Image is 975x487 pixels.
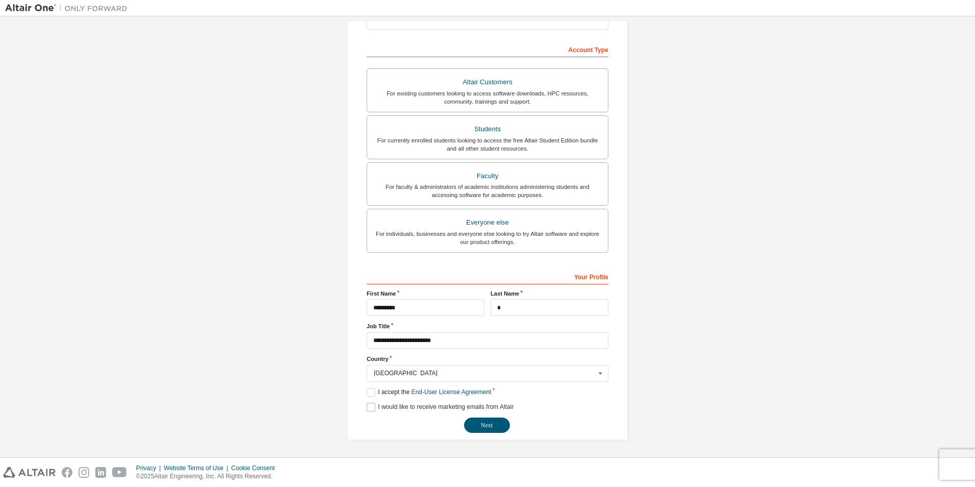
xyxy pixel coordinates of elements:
[464,418,510,433] button: Next
[367,268,608,284] div: Your Profile
[491,289,608,298] label: Last Name
[164,464,231,472] div: Website Terms of Use
[373,122,602,136] div: Students
[373,136,602,153] div: For currently enrolled students looking to access the free Altair Student Edition bundle and all ...
[62,467,72,478] img: facebook.svg
[95,467,106,478] img: linkedin.svg
[367,355,608,363] label: Country
[367,403,514,411] label: I would like to receive marketing emails from Altair
[367,322,608,330] label: Job Title
[374,370,596,376] div: [GEOGRAPHIC_DATA]
[373,75,602,89] div: Altair Customers
[136,472,281,481] p: © 2025 Altair Engineering, Inc. All Rights Reserved.
[367,41,608,57] div: Account Type
[373,230,602,246] div: For individuals, businesses and everyone else looking to try Altair software and explore our prod...
[367,388,491,397] label: I accept the
[5,3,133,13] img: Altair One
[412,388,492,396] a: End-User License Agreement
[231,464,280,472] div: Cookie Consent
[136,464,164,472] div: Privacy
[367,289,484,298] label: First Name
[373,183,602,199] div: For faculty & administrators of academic institutions administering students and accessing softwa...
[79,467,89,478] img: instagram.svg
[112,467,127,478] img: youtube.svg
[373,215,602,230] div: Everyone else
[373,89,602,106] div: For existing customers looking to access software downloads, HPC resources, community, trainings ...
[373,169,602,183] div: Faculty
[3,467,56,478] img: altair_logo.svg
